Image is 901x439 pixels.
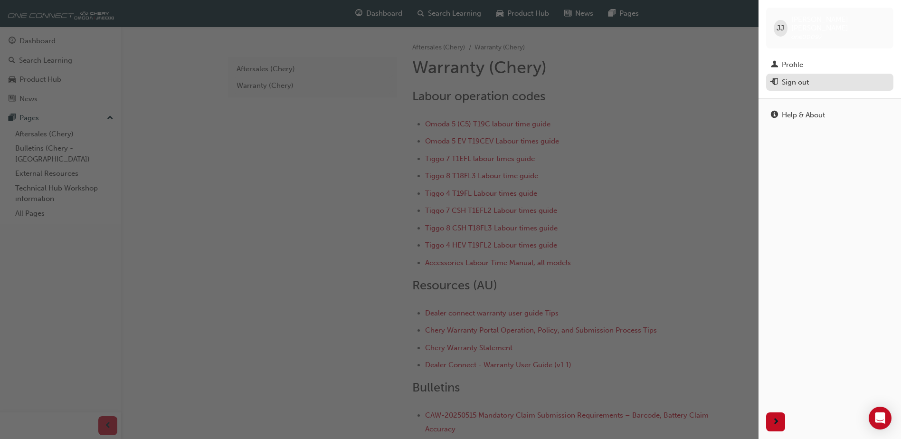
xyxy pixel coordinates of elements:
a: Help & About [766,106,893,124]
button: Sign out [766,74,893,91]
span: man-icon [771,61,778,69]
span: exit-icon [771,78,778,87]
div: Help & About [782,110,825,121]
a: Profile [766,56,893,74]
div: Sign out [782,77,809,88]
div: Open Intercom Messenger [869,407,892,429]
span: next-icon [772,416,779,428]
span: JJ [777,23,784,34]
span: [PERSON_NAME] [PERSON_NAME] [791,15,886,32]
div: Profile [782,59,803,70]
span: info-icon [771,111,778,120]
span: one00097 [791,33,822,41]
